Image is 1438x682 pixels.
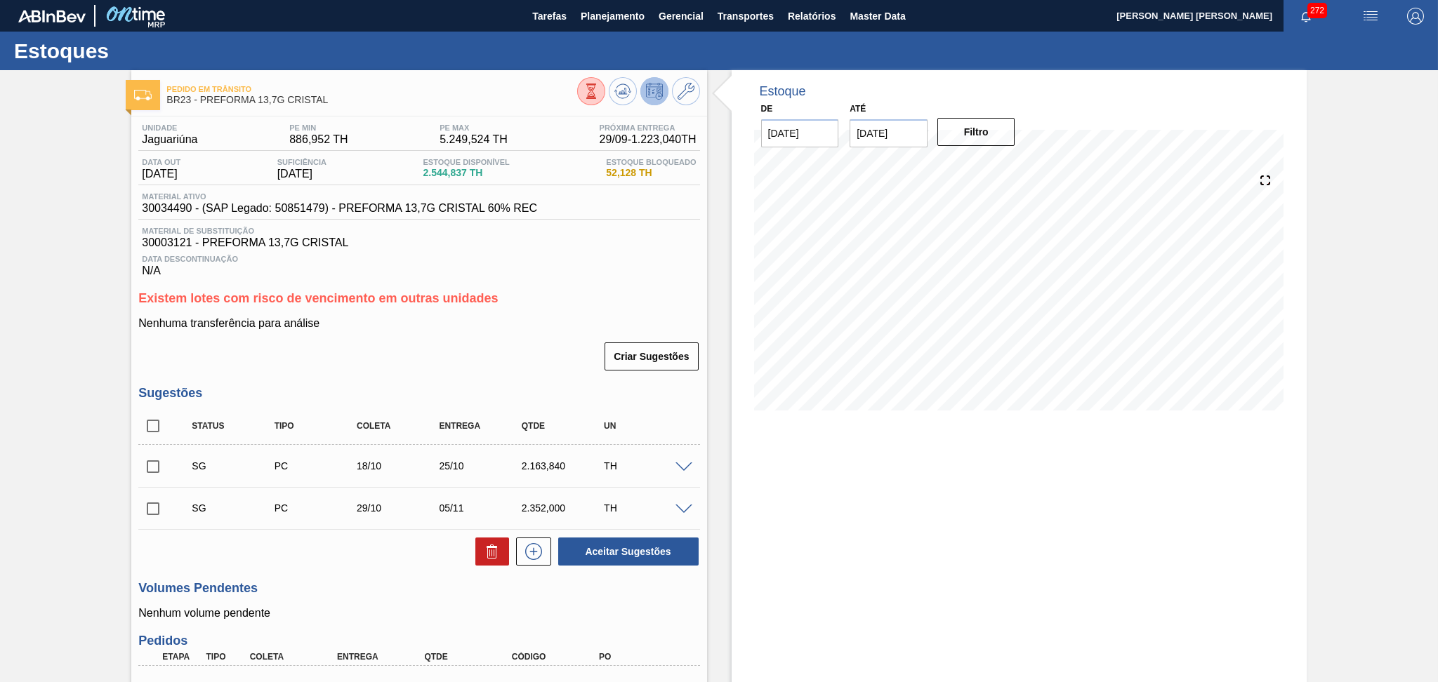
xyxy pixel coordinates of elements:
[142,192,537,201] span: Material ativo
[1307,3,1327,18] span: 272
[600,460,693,472] div: TH
[142,255,696,263] span: Data Descontinuação
[138,607,699,620] p: Nenhum volume pendente
[1407,8,1424,25] img: Logout
[271,460,364,472] div: Pedido de Compra
[138,634,699,648] h3: Pedidos
[606,168,696,178] span: 52,128 TH
[600,421,693,431] div: UN
[166,85,576,93] span: Pedido em Trânsito
[468,537,509,566] div: Excluir Sugestões
[850,119,928,147] input: dd/mm/yyyy
[159,652,204,662] div: Etapa
[142,158,180,166] span: Data out
[600,123,697,132] span: Próxima Entrega
[672,77,700,105] button: Ir ao Master Data / Geral
[600,502,693,514] div: TH
[421,652,519,662] div: Qtde
[246,652,345,662] div: Coleta
[577,77,605,105] button: Visão Geral dos Estoques
[605,342,698,370] button: Criar Sugestões
[142,168,180,180] span: [DATE]
[659,8,704,25] span: Gerencial
[761,104,773,114] label: De
[518,421,611,431] div: Qtde
[551,536,700,567] div: Aceitar Sugestões
[440,123,508,132] span: PE MAX
[508,652,607,662] div: Código
[423,158,509,166] span: Estoque Disponível
[138,249,699,277] div: N/A
[188,460,281,472] div: Sugestão Criada
[509,537,551,566] div: Nova sugestão
[14,43,263,59] h1: Estoques
[289,123,348,132] span: PE MIN
[606,158,696,166] span: Estoque Bloqueado
[1362,8,1379,25] img: userActions
[289,133,348,146] span: 886,952 TH
[271,502,364,514] div: Pedido de Compra
[581,8,645,25] span: Planejamento
[134,90,152,100] img: Ícone
[1284,6,1328,26] button: Notificações
[640,77,668,105] button: Desprogramar Estoque
[609,77,637,105] button: Atualizar Gráfico
[142,133,197,146] span: Jaguariúna
[142,227,696,235] span: Material de Substituição
[353,502,446,514] div: 29/10/2025
[937,118,1015,146] button: Filtro
[138,317,699,330] p: Nenhuma transferência para análise
[271,421,364,431] div: Tipo
[202,652,248,662] div: Tipo
[423,168,509,178] span: 2.544,837 TH
[600,133,697,146] span: 29/09 - 1.223,040 TH
[277,158,326,166] span: Suficiência
[353,460,446,472] div: 18/10/2025
[188,502,281,514] div: Sugestão Criada
[718,8,774,25] span: Transportes
[532,8,567,25] span: Tarefas
[760,84,806,99] div: Estoque
[850,104,866,114] label: Até
[277,168,326,180] span: [DATE]
[788,8,836,25] span: Relatórios
[440,133,508,146] span: 5.249,524 TH
[353,421,446,431] div: Coleta
[138,386,699,401] h3: Sugestões
[518,502,611,514] div: 2.352,000
[435,460,528,472] div: 25/10/2025
[850,8,905,25] span: Master Data
[142,123,197,132] span: Unidade
[435,502,528,514] div: 05/11/2025
[18,10,86,22] img: TNhmsLtSVTkK8tSr43FrP2fwEKptu5GPRR3wAAAABJRU5ErkJggg==
[761,119,839,147] input: dd/mm/yyyy
[595,652,694,662] div: PO
[334,652,432,662] div: Entrega
[166,95,576,105] span: BR23 - PREFORMA 13,7G CRISTAL
[138,291,498,305] span: Existem lotes com risco de vencimento em outras unidades
[558,537,699,566] button: Aceitar Sugestões
[606,341,699,372] div: Criar Sugestões
[518,460,611,472] div: 2.163,840
[188,421,281,431] div: Status
[142,202,537,215] span: 30034490 - (SAP Legado: 50851479) - PREFORMA 13,7G CRISTAL 60% REC
[138,581,699,596] h3: Volumes Pendentes
[435,421,528,431] div: Entrega
[142,236,696,249] span: 30003121 - PREFORMA 13,7G CRISTAL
